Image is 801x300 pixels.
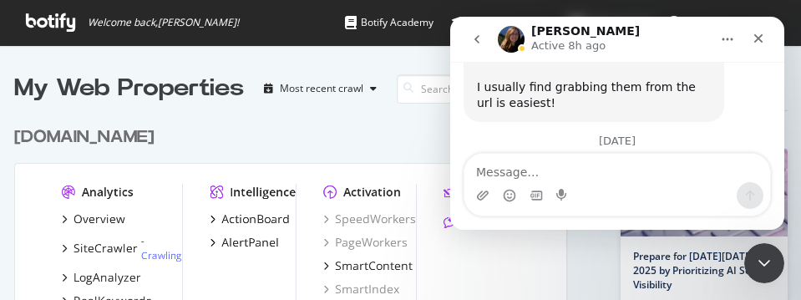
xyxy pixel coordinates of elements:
[335,257,413,274] div: SmartContent
[53,172,66,186] button: Emoji picker
[343,184,401,201] div: Activation
[79,172,93,186] button: Gif picker
[62,211,125,227] a: Overview
[74,211,125,227] div: Overview
[210,211,290,227] a: ActionBoard
[74,240,138,257] div: SiteCrawler
[82,184,134,201] div: Analytics
[257,75,383,102] button: Most recent crawl
[452,14,550,31] div: Knowledge Base
[654,9,793,36] button: [PERSON_NAME]
[444,214,494,231] a: Assist
[323,234,408,251] a: PageWorkers
[74,269,141,286] div: LogAnalyzer
[280,84,363,94] div: Most recent crawl
[14,125,155,150] div: [DOMAIN_NAME]
[744,243,784,283] iframe: Intercom live chat
[633,249,773,292] a: Prepare for [DATE][DATE] 2025 by Prioritizing AI Search Visibility
[14,137,320,165] textarea: Message…
[13,119,321,141] div: [DATE]
[450,17,784,230] iframe: To enrich screen reader interactions, please activate Accessibility in Grammarly extension settings
[62,234,182,262] a: SiteCrawler- Crawling
[14,72,244,105] div: My Web Properties
[141,248,182,262] a: Crawling
[62,269,141,286] a: LogAnalyzer
[323,257,413,274] a: SmartContent
[210,234,279,251] a: AlertPanel
[221,234,279,251] div: AlertPanel
[286,165,313,192] button: Send a message…
[230,184,296,201] div: Intelligence
[568,14,654,31] div: Organizations
[221,211,290,227] div: ActionBoard
[323,281,399,297] a: SmartIndex
[444,184,551,201] a: CustomReports
[26,172,39,186] button: Upload attachment
[106,172,119,186] button: Start recording
[345,14,433,31] div: Botify Academy
[141,234,182,262] div: -
[687,15,766,29] span: Alejandra Roca
[323,211,416,227] a: SpeedWorkers
[88,16,239,29] span: Welcome back, [PERSON_NAME] !
[14,125,161,150] a: [DOMAIN_NAME]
